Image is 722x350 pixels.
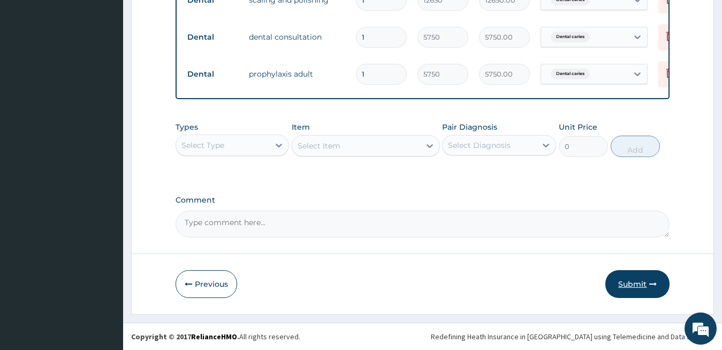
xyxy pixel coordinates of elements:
[62,106,148,214] span: We're online!
[20,54,43,80] img: d_794563401_company_1708531726252_794563401
[182,27,244,47] td: Dental
[244,63,351,85] td: prophylaxis adult
[176,5,201,31] div: Minimize live chat window
[131,332,239,341] strong: Copyright © 2017 .
[176,270,237,298] button: Previous
[191,332,237,341] a: RelianceHMO
[442,122,497,132] label: Pair Diagnosis
[181,140,224,151] div: Select Type
[611,136,660,157] button: Add
[551,69,590,79] span: Dental caries
[182,64,244,84] td: Dental
[56,60,180,74] div: Chat with us now
[176,123,198,132] label: Types
[123,323,722,350] footer: All rights reserved.
[292,122,310,132] label: Item
[176,196,670,205] label: Comment
[5,235,204,272] textarea: Type your message and hit 'Enter'
[244,26,351,48] td: dental consultation
[551,32,590,42] span: Dental caries
[448,140,511,151] div: Select Diagnosis
[431,331,714,342] div: Redefining Heath Insurance in [GEOGRAPHIC_DATA] using Telemedicine and Data Science!
[559,122,597,132] label: Unit Price
[605,270,670,298] button: Submit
